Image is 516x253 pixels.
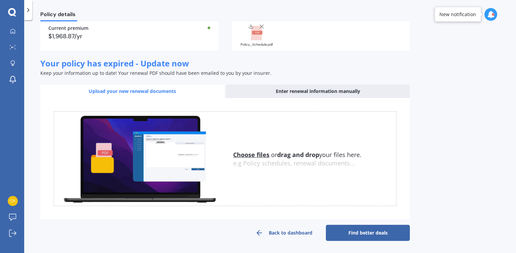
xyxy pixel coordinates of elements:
span: Policy details [40,11,77,20]
img: 74502827aed9a9863463e3a6b28cc560 [8,196,18,206]
div: New notification [439,11,476,18]
div: $1,968.87/yr [48,33,210,39]
div: e.g Policy schedules, renewal documents... [233,160,396,167]
a: Back to dashboard [242,225,326,241]
img: upload.de96410c8ce839c3fdd5.gif [54,112,225,206]
a: Find better deals [326,225,410,241]
u: Choose files [233,151,269,159]
span: Your policy has expired - Update now [40,58,189,69]
div: Policy_Schedule.pdf [240,43,273,46]
b: drag and drop [277,151,319,159]
div: Enter renewal information manually [226,85,410,98]
span: or your files here. [233,151,361,159]
div: Upload your new renewal documents [40,85,224,98]
div: Current premium [48,26,210,31]
span: Keep your information up to date! Your renewal PDF should have been emailed to you by your insurer. [40,70,271,76]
